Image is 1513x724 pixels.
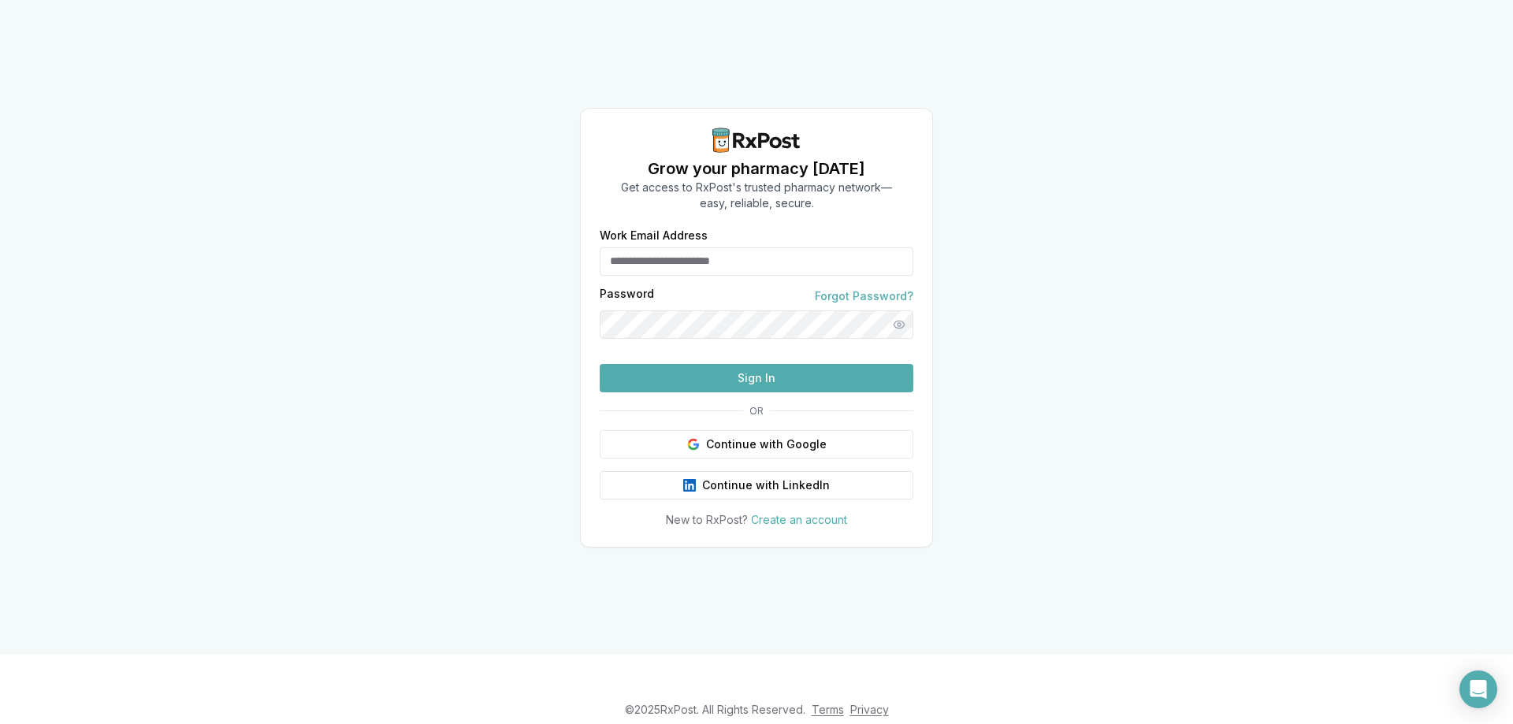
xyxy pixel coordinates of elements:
button: Sign In [600,364,913,392]
button: Continue with LinkedIn [600,471,913,499]
p: Get access to RxPost's trusted pharmacy network— easy, reliable, secure. [621,180,892,211]
a: Terms [812,703,844,716]
span: New to RxPost? [666,513,748,526]
button: Continue with Google [600,430,913,459]
span: OR [743,405,770,418]
button: Show password [885,310,913,339]
label: Work Email Address [600,230,913,241]
img: Google [687,438,700,451]
a: Create an account [751,513,847,526]
h1: Grow your pharmacy [DATE] [621,158,892,180]
img: LinkedIn [683,479,696,492]
img: RxPost Logo [706,128,807,153]
div: Open Intercom Messenger [1459,670,1497,708]
a: Privacy [850,703,889,716]
label: Password [600,288,654,304]
a: Forgot Password? [815,288,913,304]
